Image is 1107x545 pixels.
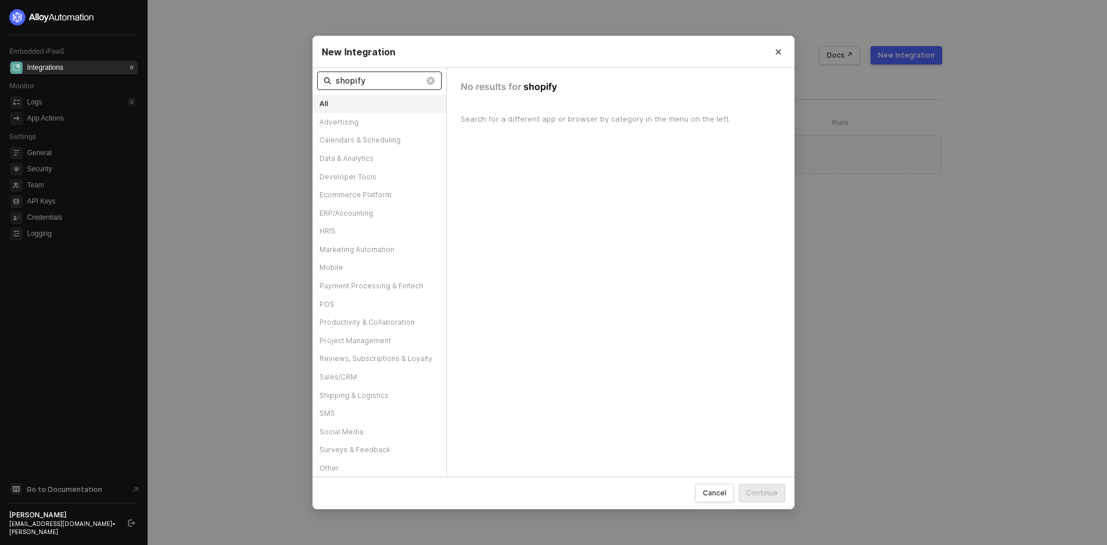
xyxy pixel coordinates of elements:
input: Search [336,74,424,87]
div: Sales/CRM [312,368,446,386]
div: Advertising [312,113,446,131]
button: Continue [739,484,785,502]
span: shopify [524,81,557,92]
div: HRIS [312,222,446,240]
button: Cancel [695,484,734,502]
span: icon-search [324,76,331,85]
div: Marketing Automation [312,240,446,259]
div: Productivity & Collaboration [312,313,446,332]
div: Project Management [312,332,446,350]
div: No results for [461,81,557,93]
div: Developer Tools [312,168,446,186]
button: Close [762,36,795,68]
div: POS [312,295,446,314]
div: SMS [312,404,446,423]
div: Ecommerce Platform [312,186,446,204]
div: All [312,95,446,113]
div: Other [312,459,446,478]
div: Payment Processing & Fintech [312,277,446,295]
div: Social Media [312,423,446,441]
div: Calendars & Scheduling [312,131,446,149]
div: Data & Analytics [312,149,446,168]
img: close [427,77,435,85]
div: Search for a different app or browser by category in the menu on the left. [461,114,731,124]
div: Surveys & Feedback [312,441,446,459]
div: New Integration [322,46,785,58]
div: ERP/Accounting [312,204,446,223]
div: Shipping & Logistics [312,386,446,405]
div: Mobile [312,258,446,277]
div: Cancel [703,488,726,498]
div: Reviews, Subscriptions & Loyalty [312,349,446,368]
